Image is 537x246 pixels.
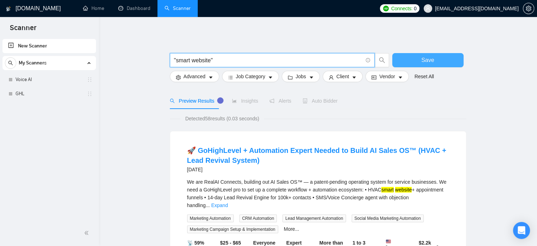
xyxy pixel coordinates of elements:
[4,23,42,38] span: Scanner
[253,240,275,246] b: Everyone
[228,75,233,80] span: bars
[232,98,258,104] span: Insights
[375,53,389,67] button: search
[84,229,91,236] span: double-left
[170,98,221,104] span: Preview Results
[284,226,299,232] a: More...
[187,165,449,174] div: [DATE]
[239,214,277,222] span: CRM Automation
[222,71,279,82] button: barsJob Categorycaret-down
[296,73,306,80] span: Jobs
[16,87,83,101] a: GHL
[371,75,376,80] span: idcard
[329,75,334,80] span: user
[323,71,363,82] button: userClientcaret-down
[398,75,403,80] span: caret-down
[383,6,389,11] img: upwork-logo.png
[269,98,274,103] span: notification
[286,240,302,246] b: Expert
[170,71,219,82] button: settingAdvancedcaret-down
[211,202,228,208] a: Expand
[282,214,346,222] span: Lead Management Automation
[381,187,394,193] mark: smart
[395,187,412,193] mark: website
[2,39,96,53] li: New Scanner
[365,71,408,82] button: idcardVendorcaret-down
[391,5,412,12] span: Connects:
[19,56,47,70] span: My Scanners
[2,56,96,101] li: My Scanners
[187,147,446,164] a: 🚀 GoHighLevel + Automation Expert Needed to Build AI Sales OS™ (HVAC + Lead Revival System)
[16,73,83,87] a: Voice AI
[5,61,16,65] span: search
[419,240,431,246] b: $ 2.2k
[414,5,417,12] span: 0
[220,240,241,246] b: $25 - $65
[205,202,210,208] span: ...
[180,115,264,122] span: Detected 58 results (0.03 seconds)
[176,75,181,80] span: setting
[232,98,237,103] span: area-chart
[236,73,265,80] span: Job Category
[208,75,213,80] span: caret-down
[303,98,338,104] span: Auto Bidder
[336,73,349,80] span: Client
[414,73,434,80] a: Reset All
[165,5,191,11] a: searchScanner
[83,5,104,11] a: homeHome
[6,3,11,15] img: logo
[8,39,90,53] a: New Scanner
[268,75,273,80] span: caret-down
[352,75,357,80] span: caret-down
[386,239,391,244] img: 🇺🇸
[523,6,534,11] a: setting
[421,56,434,64] span: Save
[187,178,449,209] div: We are RealAI Connects, building out AI Sales OS™ — a patent-pending operating system for service...
[392,53,464,67] button: Save
[523,6,534,11] span: setting
[187,225,278,233] span: Marketing Campaign Setup & Implementation
[288,75,293,80] span: folder
[379,73,395,80] span: Vendor
[352,214,424,222] span: Social Media Marketing Automation
[282,71,320,82] button: folderJobscaret-down
[174,56,363,65] input: Search Freelance Jobs...
[187,214,234,222] span: Marketing Automation
[118,5,150,11] a: dashboardDashboard
[87,77,93,82] span: holder
[425,6,430,11] span: user
[170,98,175,103] span: search
[217,97,223,104] div: Tooltip anchor
[309,75,314,80] span: caret-down
[513,222,530,239] div: Open Intercom Messenger
[523,3,534,14] button: setting
[375,57,389,63] span: search
[366,58,370,63] span: info-circle
[87,91,93,97] span: holder
[303,98,308,103] span: robot
[187,240,204,246] b: 📡 59%
[184,73,205,80] span: Advanced
[269,98,291,104] span: Alerts
[5,57,16,69] button: search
